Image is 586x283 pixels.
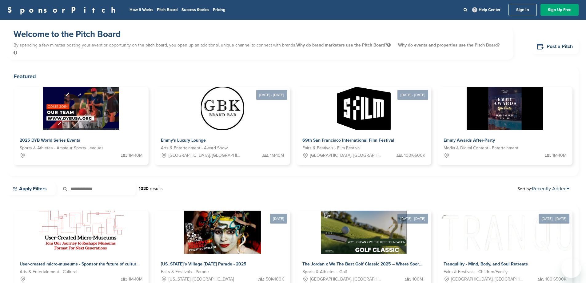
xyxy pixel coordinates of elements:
[161,145,228,152] span: Arts & Entertainment - Award Show
[467,87,543,130] img: Sponsorpitch &
[201,87,244,130] img: Sponsorpitch &
[302,145,361,152] span: Fairs & Festivals - Film Festival
[14,72,572,81] h2: Featured
[161,138,206,143] span: Emmy's Luxury Lounge
[181,7,209,12] a: Success Stories
[561,258,581,278] iframe: Button to launch messaging window
[256,90,287,100] div: [DATE] - [DATE]
[532,186,569,192] a: Recently Added
[397,90,428,100] div: [DATE] - [DATE]
[539,214,569,224] div: [DATE] - [DATE]
[437,87,572,165] a: Sponsorpitch & Emmy Awards After-Party Media & Digital Content - Entertainment 1M-10M
[20,138,80,143] span: 2025 DYB World Series Events
[155,77,290,165] a: [DATE] - [DATE] Sponsorpitch & Emmy's Luxury Lounge Arts & Entertainment - Award Show [GEOGRAPHIC...
[552,152,566,159] span: 1M-10M
[14,87,149,165] a: Sponsorpitch & 2025 DYB World Series Events Sports & Athletes - Amateur Sports Leagues 1M-10M
[7,182,56,195] a: Apply Filters
[139,186,149,191] strong: 1020
[444,145,518,152] span: Media & Digital Content - Entertainment
[169,152,241,159] span: [GEOGRAPHIC_DATA], [GEOGRAPHIC_DATA]
[14,40,507,58] p: By spending a few minutes posting your event or opportunity on the pitch board, you open up an ad...
[184,211,261,254] img: Sponsorpitch &
[39,211,124,254] img: Sponsorpitch &
[213,7,225,12] a: Pricing
[444,138,495,143] span: Emmy Awards After-Party
[14,29,507,40] h1: Welcome to the Pitch Board
[517,186,569,191] span: Sort by:
[129,152,142,159] span: 1M-10M
[270,214,287,224] div: [DATE]
[296,77,431,165] a: [DATE] - [DATE] Sponsorpitch & 69th San Francisco International Film Festival Fairs & Festivals -...
[270,152,284,159] span: 1M-10M
[532,39,579,54] a: Post a Pitch
[321,211,407,254] img: Sponsorpitch &
[157,7,178,12] a: Pitch Board
[20,145,104,152] span: Sports & Athletes - Amateur Sports Leagues
[471,6,502,14] a: Help Center
[150,186,163,191] span: results
[302,138,394,143] span: 69th San Francisco International Film Festival
[310,152,382,159] span: [GEOGRAPHIC_DATA], [GEOGRAPHIC_DATA]
[43,87,119,130] img: Sponsorpitch &
[404,152,425,159] span: 100K-500K
[397,214,428,224] div: [DATE] - [DATE]
[508,4,537,16] a: Sign In
[540,4,579,16] a: Sign Up Free
[7,6,120,14] a: SponsorPitch
[296,42,392,48] span: Why do brand marketers use the Pitch Board?
[337,87,391,130] img: Sponsorpitch &
[130,7,153,12] a: How It Works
